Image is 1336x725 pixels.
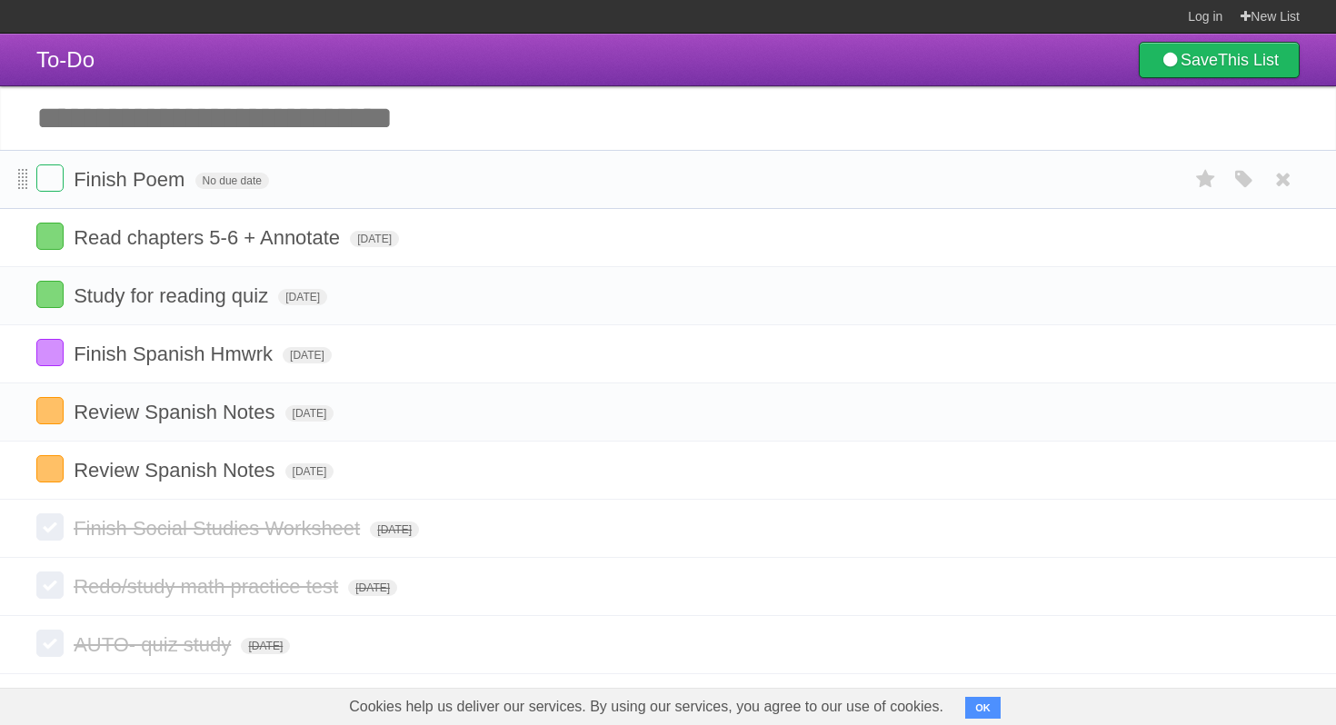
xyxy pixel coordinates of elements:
[36,397,64,424] label: Done
[36,164,64,192] label: Done
[74,633,235,656] span: AUTO- quiz study
[348,580,397,596] span: [DATE]
[74,575,343,598] span: Redo/study math practice test
[241,638,290,654] span: [DATE]
[74,401,279,423] span: Review Spanish Notes
[1189,164,1223,194] label: Star task
[74,517,364,540] span: Finish Social Studies Worksheet
[36,630,64,657] label: Done
[36,455,64,482] label: Done
[74,284,273,307] span: Study for reading quiz
[965,697,1001,719] button: OK
[285,405,334,422] span: [DATE]
[1139,42,1300,78] a: SaveThis List
[36,339,64,366] label: Done
[350,231,399,247] span: [DATE]
[36,513,64,541] label: Done
[283,347,332,363] span: [DATE]
[74,459,279,482] span: Review Spanish Notes
[36,47,95,72] span: To-Do
[74,343,277,365] span: Finish Spanish Hmwrk
[195,173,269,189] span: No due date
[36,571,64,599] label: Done
[278,289,327,305] span: [DATE]
[74,226,344,249] span: Read chapters 5-6 + Annotate
[1218,51,1279,69] b: This List
[36,281,64,308] label: Done
[331,689,962,725] span: Cookies help us deliver our services. By using our services, you agree to our use of cookies.
[370,521,419,538] span: [DATE]
[74,168,189,191] span: Finish Poem
[285,463,334,480] span: [DATE]
[36,223,64,250] label: Done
